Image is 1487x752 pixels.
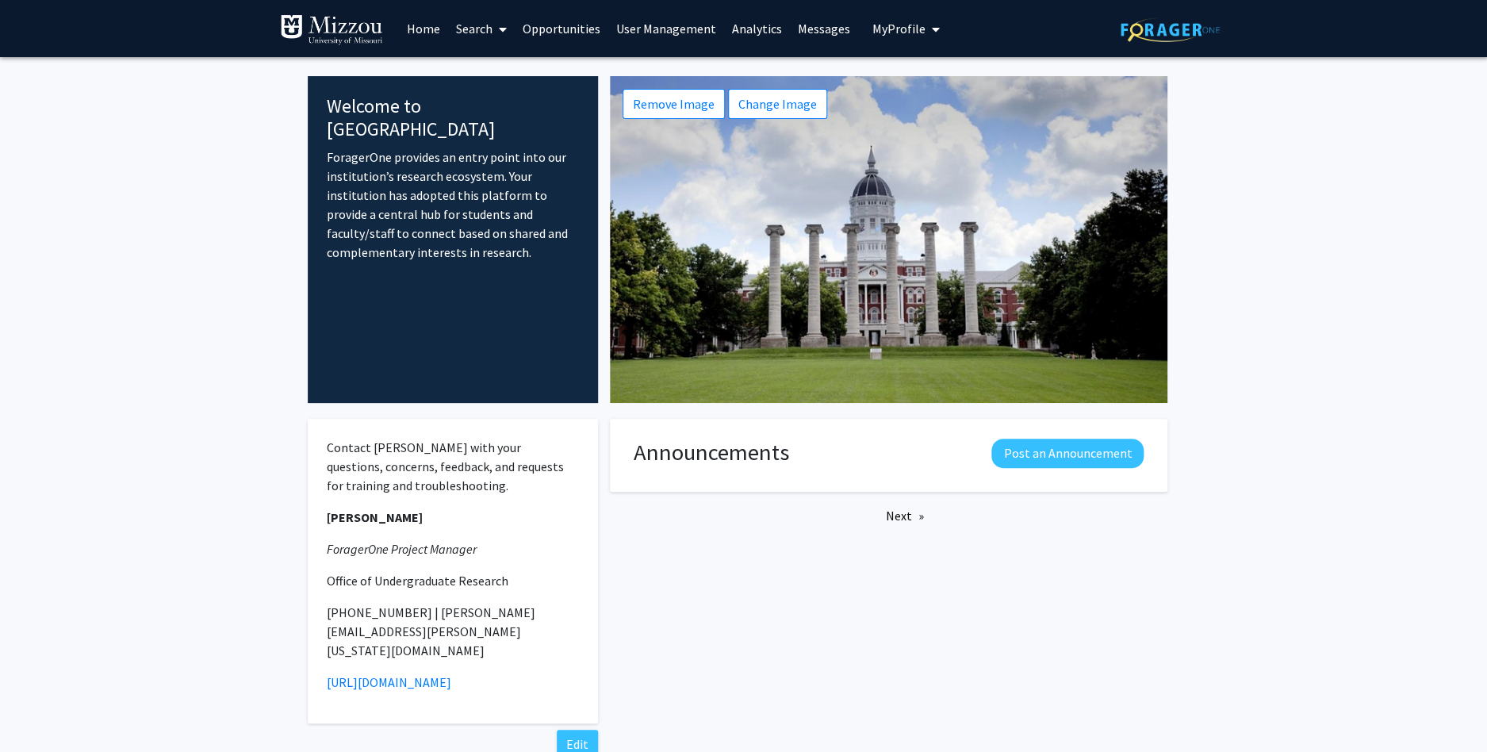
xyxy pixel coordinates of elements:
[872,21,926,36] span: My Profile
[608,1,724,56] a: User Management
[634,439,789,466] h1: Announcements
[327,571,580,590] p: Office of Undergraduate Research
[623,89,725,119] button: Remove Image
[991,439,1144,468] button: Post an Announcement
[327,509,423,525] strong: [PERSON_NAME]
[327,95,580,141] h4: Welcome to [GEOGRAPHIC_DATA]
[610,504,1167,528] ul: Pagination
[399,1,448,56] a: Home
[878,504,932,528] a: Next page
[448,1,515,56] a: Search
[327,541,477,557] em: ForagerOne Project Manager
[515,1,608,56] a: Opportunities
[327,438,580,495] p: Contact [PERSON_NAME] with your questions, concerns, feedback, and requests for training and trou...
[610,76,1167,403] img: Cover Image
[728,89,827,119] button: Change Image
[327,674,451,690] a: [URL][DOMAIN_NAME]
[280,14,383,46] img: University of Missouri Logo
[1121,17,1220,42] img: ForagerOne Logo
[724,1,790,56] a: Analytics
[12,681,67,740] iframe: Chat
[790,1,858,56] a: Messages
[327,148,580,262] p: ForagerOne provides an entry point into our institution’s research ecosystem. Your institution ha...
[327,603,580,660] p: [PHONE_NUMBER] | [PERSON_NAME][EMAIL_ADDRESS][PERSON_NAME][US_STATE][DOMAIN_NAME]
